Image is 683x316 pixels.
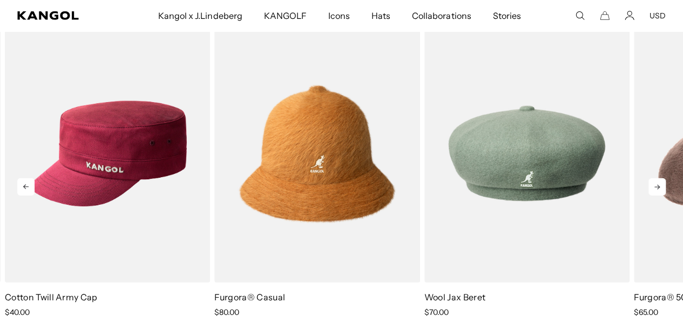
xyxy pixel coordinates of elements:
img: Furgora® Casual [214,25,420,283]
a: Account [625,11,634,21]
button: USD [650,11,666,21]
a: Furgora® Casual [214,292,285,302]
summary: Search here [575,11,585,21]
a: Cotton Twill Army Cap [5,292,98,302]
a: Wool Jax Beret [424,292,485,302]
img: Cotton Twill Army Cap [5,25,210,283]
img: Wool Jax Beret [424,25,630,283]
button: Cart [600,11,610,21]
a: Kangol [17,11,104,20]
